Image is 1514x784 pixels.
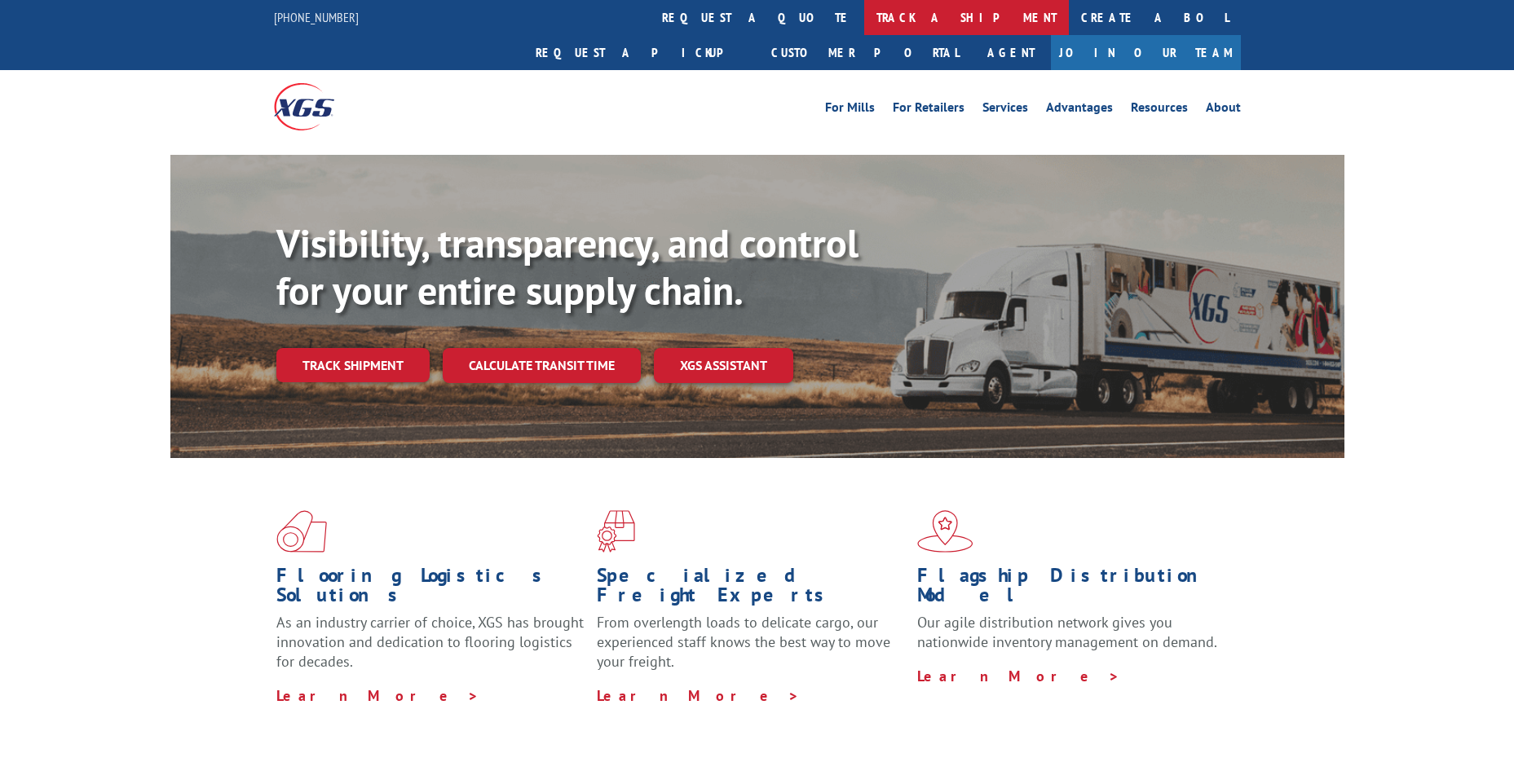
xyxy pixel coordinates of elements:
a: XGS ASSISTANT [654,348,793,383]
a: Services [982,101,1028,119]
a: About [1206,101,1241,119]
a: Calculate transit time [443,348,641,383]
img: xgs-icon-total-supply-chain-intelligence-red [276,510,327,553]
a: Learn More > [917,667,1120,685]
h1: Specialized Freight Experts [597,566,905,613]
a: Resources [1131,101,1188,119]
img: xgs-icon-flagship-distribution-model-red [917,510,973,553]
a: [PHONE_NUMBER] [274,9,359,25]
a: Join Our Team [1051,35,1241,70]
a: Learn More > [276,686,479,705]
a: Request a pickup [523,35,759,70]
b: Visibility, transparency, and control for your entire supply chain. [276,218,859,315]
a: Track shipment [276,348,430,382]
a: Learn More > [597,686,800,705]
h1: Flooring Logistics Solutions [276,566,585,613]
h1: Flagship Distribution Model [917,566,1225,613]
p: From overlength loads to delicate cargo, our experienced staff knows the best way to move your fr... [597,613,905,685]
a: Advantages [1046,101,1113,119]
span: As an industry carrier of choice, XGS has brought innovation and dedication to flooring logistics... [276,613,584,671]
span: Our agile distribution network gives you nationwide inventory management on demand. [917,613,1217,651]
a: For Mills [825,101,875,119]
a: Customer Portal [759,35,971,70]
a: Agent [971,35,1051,70]
a: For Retailers [893,101,964,119]
img: xgs-icon-focused-on-flooring-red [597,510,635,553]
